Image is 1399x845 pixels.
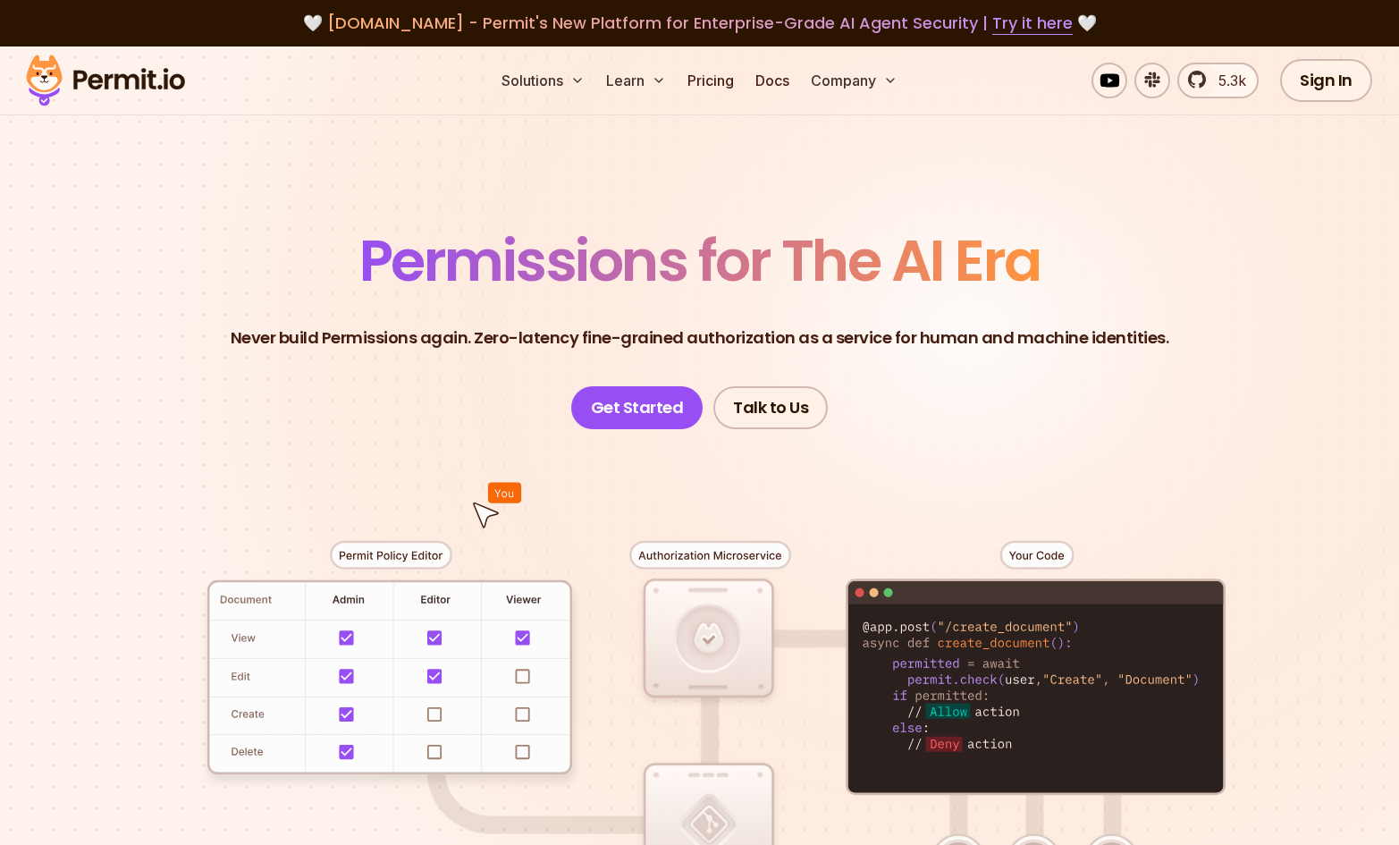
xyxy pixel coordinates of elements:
[18,50,193,111] img: Permit logo
[804,63,905,98] button: Company
[43,11,1356,36] div: 🤍 🤍
[494,63,592,98] button: Solutions
[327,12,1073,34] span: [DOMAIN_NAME] - Permit's New Platform for Enterprise-Grade AI Agent Security |
[1280,59,1372,102] a: Sign In
[713,386,828,429] a: Talk to Us
[680,63,741,98] a: Pricing
[748,63,796,98] a: Docs
[599,63,673,98] button: Learn
[1177,63,1259,98] a: 5.3k
[359,221,1041,300] span: Permissions for The AI Era
[231,325,1169,351] p: Never build Permissions again. Zero-latency fine-grained authorization as a service for human and...
[1208,70,1246,91] span: 5.3k
[992,12,1073,35] a: Try it here
[571,386,704,429] a: Get Started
